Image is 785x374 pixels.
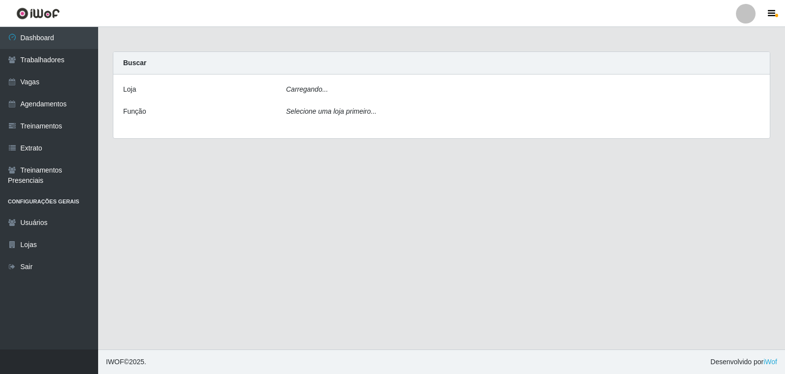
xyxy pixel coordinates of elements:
strong: Buscar [123,59,146,67]
span: IWOF [106,358,124,366]
span: © 2025 . [106,357,146,367]
a: iWof [763,358,777,366]
i: Selecione uma loja primeiro... [286,107,376,115]
label: Loja [123,84,136,95]
i: Carregando... [286,85,328,93]
span: Desenvolvido por [710,357,777,367]
img: CoreUI Logo [16,7,60,20]
label: Função [123,106,146,117]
